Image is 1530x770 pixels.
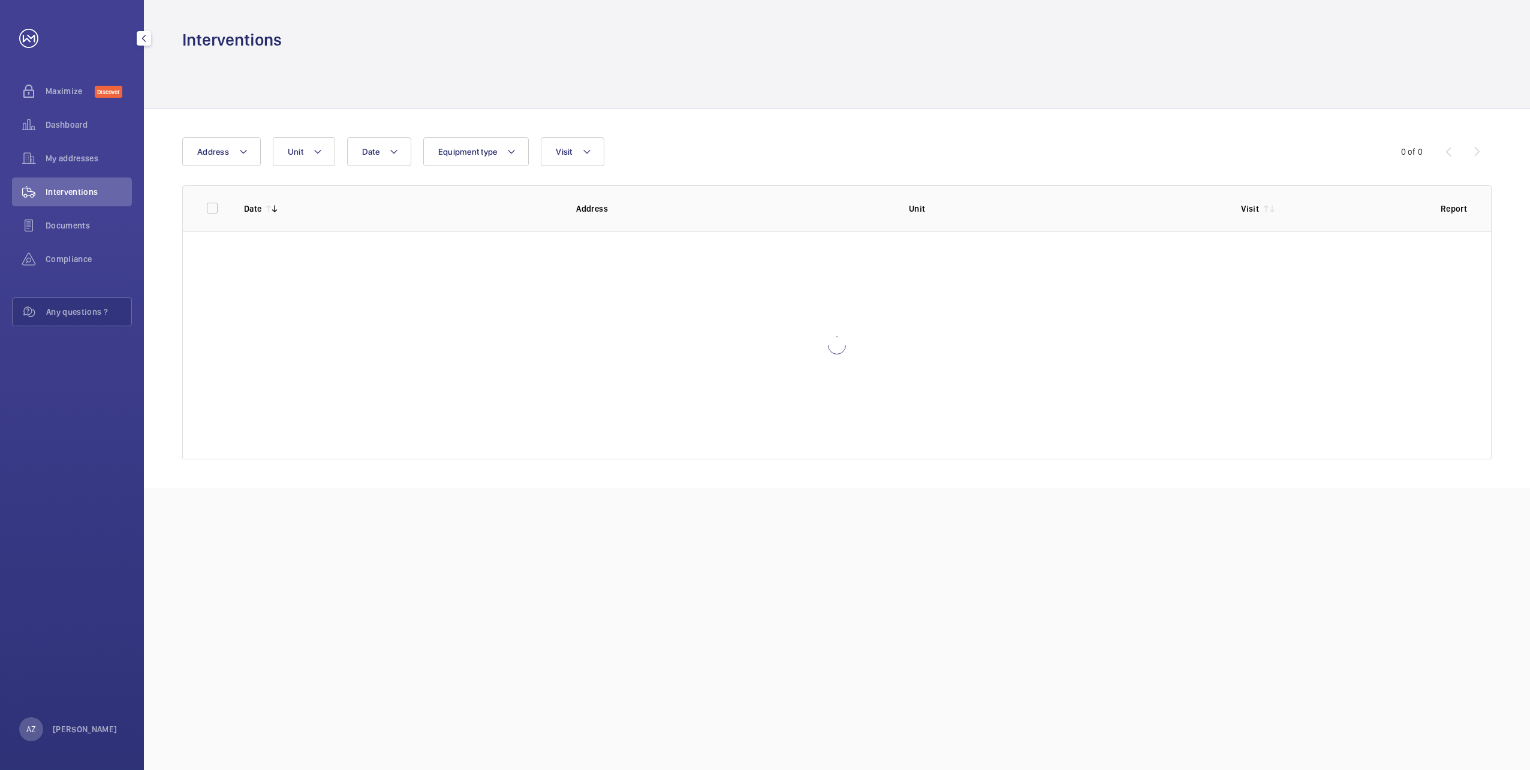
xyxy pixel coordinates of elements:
span: Dashboard [46,119,132,131]
span: Any questions ? [46,306,131,318]
p: Report [1441,203,1467,215]
button: Address [182,137,261,166]
button: Equipment type [423,137,529,166]
span: Compliance [46,253,132,265]
p: Visit [1241,203,1259,215]
span: Maximize [46,85,95,97]
span: Address [197,147,229,157]
span: Equipment type [438,147,498,157]
div: 0 of 0 [1401,146,1423,158]
p: [PERSON_NAME] [53,723,118,735]
span: My addresses [46,152,132,164]
span: Date [362,147,380,157]
span: Unit [288,147,303,157]
button: Date [347,137,411,166]
button: Visit [541,137,604,166]
p: Unit [909,203,1222,215]
span: Visit [556,147,572,157]
span: Discover [95,86,122,98]
h1: Interventions [182,29,282,51]
span: Interventions [46,186,132,198]
p: Address [576,203,889,215]
span: Documents [46,219,132,231]
p: Date [244,203,261,215]
button: Unit [273,137,335,166]
p: AZ [26,723,36,735]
